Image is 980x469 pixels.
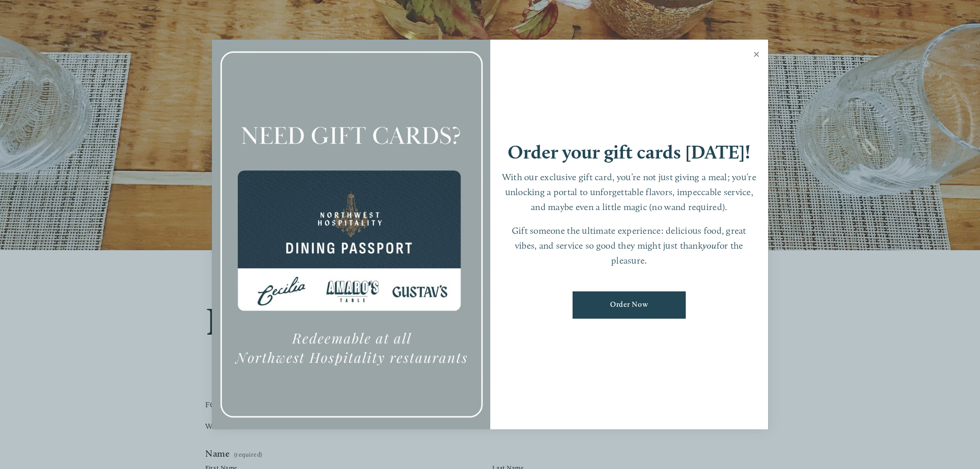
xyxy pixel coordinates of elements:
[501,170,758,214] p: With our exclusive gift card, you’re not just giving a meal; you’re unlocking a portal to unforge...
[508,143,751,162] h1: Order your gift cards [DATE]!
[501,223,758,268] p: Gift someone the ultimate experience: delicious food, great vibes, and service so good they might...
[573,291,686,319] a: Order Now
[746,41,767,70] a: Close
[703,240,717,251] em: you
